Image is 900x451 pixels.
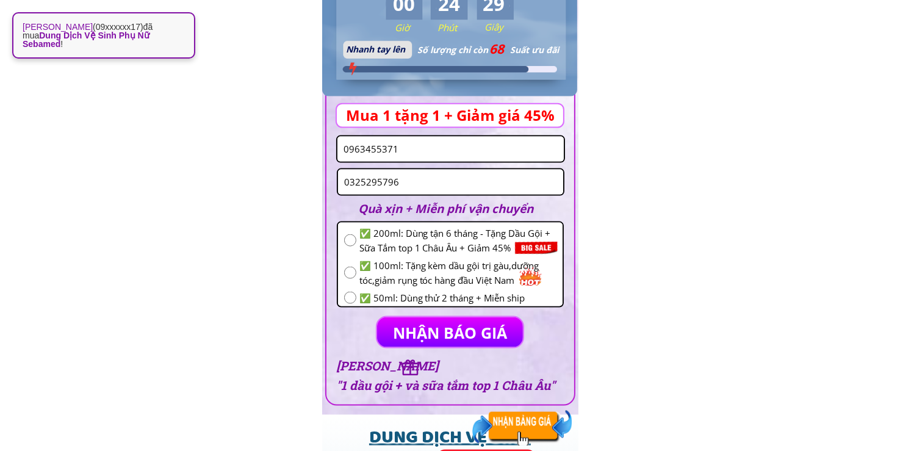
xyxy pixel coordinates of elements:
[359,226,556,255] span: ✅ 200ml: Dùng tận 6 tháng - Tặng Dầu Gội + Sữa Tắm top 1 Châu Âu + Giảm 45%
[489,39,505,58] span: 68
[359,258,556,287] span: ✅ 100ml: Tặng kèm dầu gội trị gàu,dưỡng tóc,giảm rụng tóc hàng đầu Việt Nam
[340,137,561,162] input: Họ và Tên:
[376,317,523,347] p: NHẬN BÁO GIÁ
[417,44,559,56] span: Số lượng chỉ còn Suất ưu đãi
[484,20,531,34] h3: Giây
[23,22,93,32] strong: [PERSON_NAME]
[359,200,550,218] h2: Quà xịn + Miễn phí vận chuyển
[341,170,560,195] input: Số điện thoại:
[23,23,185,48] p: ( ) đã mua !
[96,22,140,32] span: 09xxxxxx17
[346,43,405,55] span: Nhanh tay lên
[395,20,441,35] h3: Giờ
[336,356,560,395] h3: [PERSON_NAME] "1 dầu gội + và sữa tắm top 1 Châu Âu"
[23,31,149,49] span: Dung Dịch Vệ Sinh Phụ Nữ Sebamed
[347,104,573,127] h3: Mua 1 tặng 1 + Giảm giá 45%
[359,290,556,305] span: ✅ 50ml: Dùng thử 2 tháng + Miễn ship
[437,20,484,35] h3: Phút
